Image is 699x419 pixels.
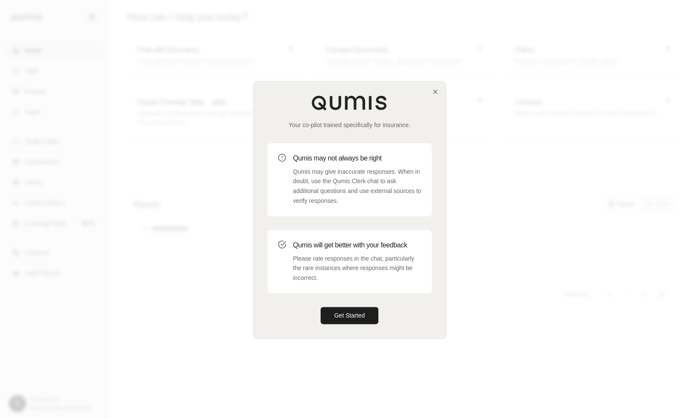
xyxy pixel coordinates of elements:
[311,95,388,110] img: Qumis Logo
[268,121,432,129] p: Your co-pilot trained specifically for insurance.
[321,307,379,324] button: Get Started
[293,240,422,250] h3: Qumis will get better with your feedback
[293,153,422,163] h3: Qumis may not always be right
[293,254,422,283] p: Please rate responses in the chat, particularly the rare instances where responses might be incor...
[293,167,422,206] p: Qumis may give inaccurate responses. When in doubt, use the Qumis Clerk chat to ask additional qu...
